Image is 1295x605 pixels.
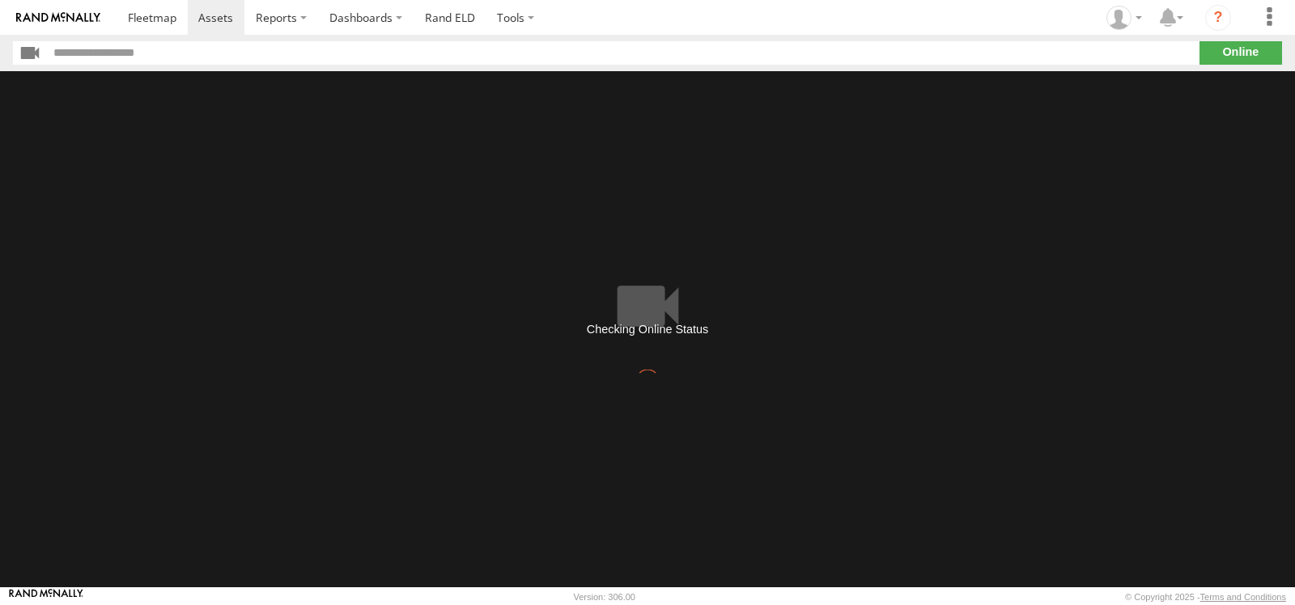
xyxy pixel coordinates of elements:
img: rand-logo.svg [16,12,100,23]
div: Version: 306.00 [574,592,635,602]
div: Victor Calcano Jr [1101,6,1148,30]
a: Visit our Website [9,589,83,605]
i: ? [1205,5,1231,31]
div: © Copyright 2025 - [1125,592,1286,602]
a: Terms and Conditions [1200,592,1286,602]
